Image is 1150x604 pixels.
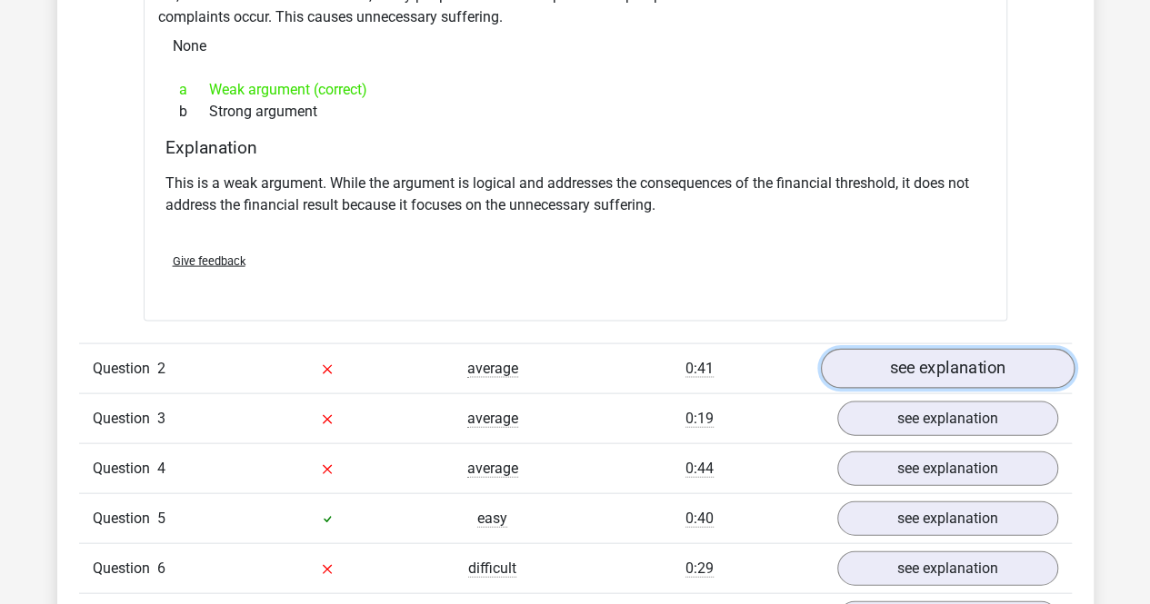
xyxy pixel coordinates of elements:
[157,460,165,477] span: 4
[157,559,165,577] span: 6
[165,79,985,101] div: Weak argument (correct)
[685,510,714,528] span: 0:40
[93,358,157,380] span: Question
[837,551,1058,586] a: see explanation
[467,460,518,478] span: average
[93,408,157,430] span: Question
[467,410,518,428] span: average
[157,510,165,527] span: 5
[468,559,516,578] span: difficult
[467,360,518,378] span: average
[837,401,1058,436] a: see explanation
[165,101,985,123] div: Strong argument
[179,101,209,123] span: b
[837,451,1058,486] a: see explanation
[157,410,165,427] span: 3
[685,410,714,428] span: 0:19
[685,460,714,478] span: 0:44
[93,458,157,480] span: Question
[165,137,985,158] h4: Explanation
[158,28,993,64] div: None
[173,254,245,268] span: Give feedback
[837,501,1058,536] a: see explanation
[157,360,165,377] span: 2
[93,558,157,579] span: Question
[820,349,1074,389] a: see explanation
[477,510,507,528] span: easy
[93,508,157,530] span: Question
[685,559,714,578] span: 0:29
[165,173,985,216] p: This is a weak argument. While the argument is logical and addresses the consequences of the fina...
[179,79,209,101] span: a
[685,360,714,378] span: 0:41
